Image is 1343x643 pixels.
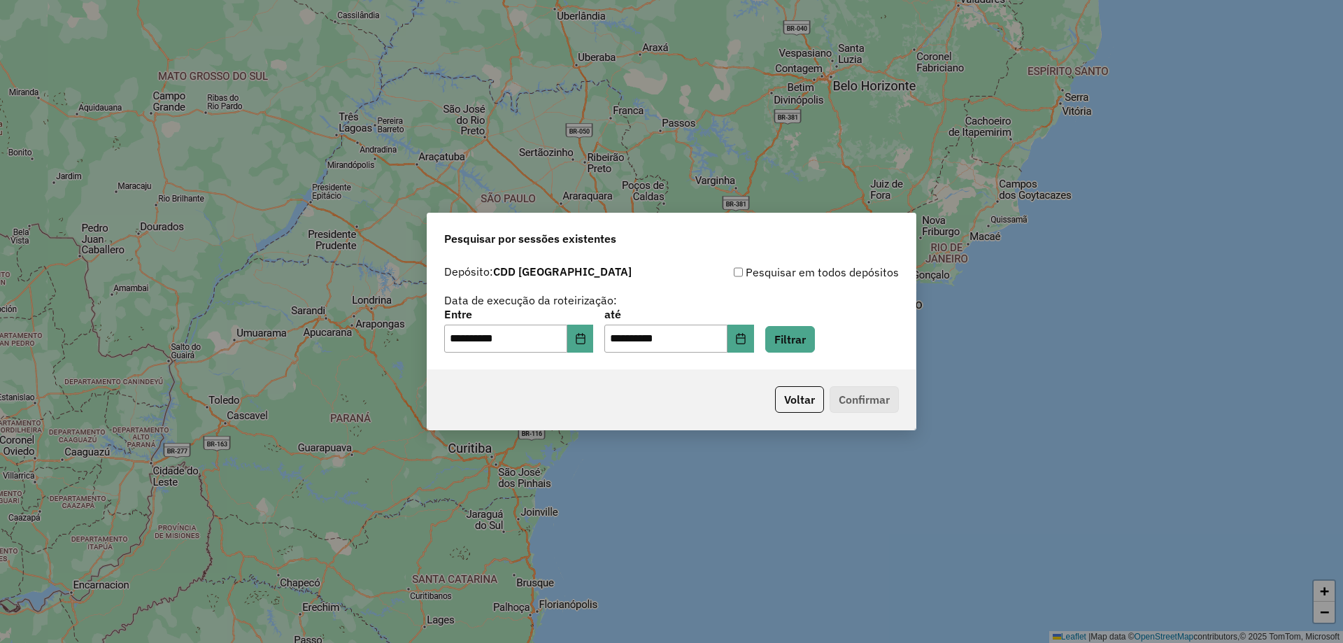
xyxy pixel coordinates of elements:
[493,264,632,278] strong: CDD [GEOGRAPHIC_DATA]
[444,292,617,309] label: Data de execução da roteirização:
[775,386,824,413] button: Voltar
[604,306,753,323] label: até
[444,263,632,280] label: Depósito:
[567,325,594,353] button: Choose Date
[444,306,593,323] label: Entre
[727,325,754,353] button: Choose Date
[444,230,616,247] span: Pesquisar por sessões existentes
[765,326,815,353] button: Filtrar
[671,264,899,281] div: Pesquisar em todos depósitos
